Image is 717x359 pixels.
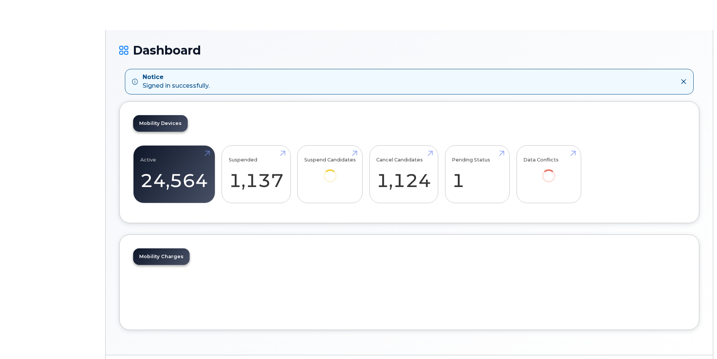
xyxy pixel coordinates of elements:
a: Cancel Candidates 1,124 [376,149,431,199]
a: Active 24,564 [140,149,208,199]
strong: Notice [143,73,210,82]
a: Mobility Charges [133,248,190,265]
a: Mobility Devices [133,115,188,132]
a: Suspend Candidates [304,149,356,193]
a: Data Conflicts [523,149,574,193]
h1: Dashboard [119,44,699,57]
a: Pending Status 1 [452,149,503,199]
a: Suspended 1,137 [229,149,284,199]
div: Signed in successfully. [143,73,210,90]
